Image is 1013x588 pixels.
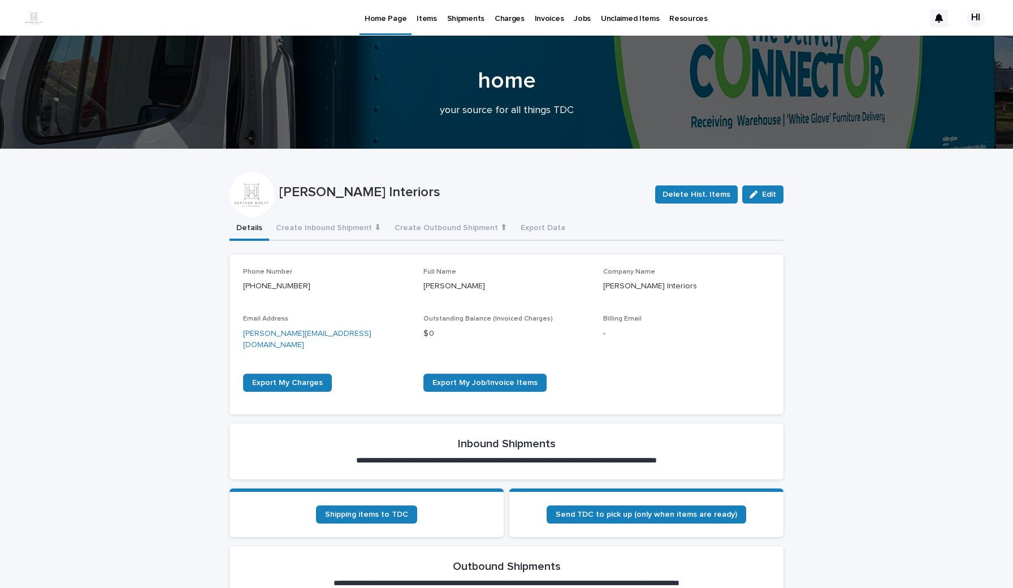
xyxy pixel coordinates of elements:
[230,217,269,241] button: Details
[388,217,514,241] button: Create Outbound Shipment ⬆
[243,269,292,275] span: Phone Number
[423,280,590,292] p: [PERSON_NAME]
[23,7,45,29] img: gtBgCdwbmIgn0bQYdaRGNJi1AJIUzMzXBCg4oW4OSAs
[423,315,553,322] span: Outstanding Balance (Invoiced Charges)
[742,185,783,204] button: Edit
[280,105,733,117] p: your source for all things TDC
[967,9,985,27] div: HI
[432,379,538,387] span: Export My Job/Invoice Items
[243,330,371,349] a: [PERSON_NAME][EMAIL_ADDRESS][DOMAIN_NAME]
[603,280,770,292] p: [PERSON_NAME] Interiors
[453,560,561,573] h2: Outbound Shipments
[243,282,310,290] a: [PHONE_NUMBER]
[269,217,388,241] button: Create Inbound Shipment ⬇
[423,374,547,392] a: Export My Job/Invoice Items
[279,184,646,201] p: [PERSON_NAME] Interiors
[663,189,730,200] span: Delete Hist. Items
[547,505,746,524] a: Send TDC to pick up (only when items are ready)
[458,437,556,451] h2: Inbound Shipments
[603,328,770,340] p: -
[423,328,590,340] p: $ 0
[243,315,288,322] span: Email Address
[325,511,408,518] span: Shipping items to TDC
[243,374,332,392] a: Export My Charges
[603,269,655,275] span: Company Name
[514,217,572,241] button: Export Data
[603,315,642,322] span: Billing Email
[316,505,417,524] a: Shipping items to TDC
[655,185,738,204] button: Delete Hist. Items
[230,67,783,94] h1: home
[252,379,323,387] span: Export My Charges
[762,191,776,198] span: Edit
[556,511,737,518] span: Send TDC to pick up (only when items are ready)
[423,269,456,275] span: Full Name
